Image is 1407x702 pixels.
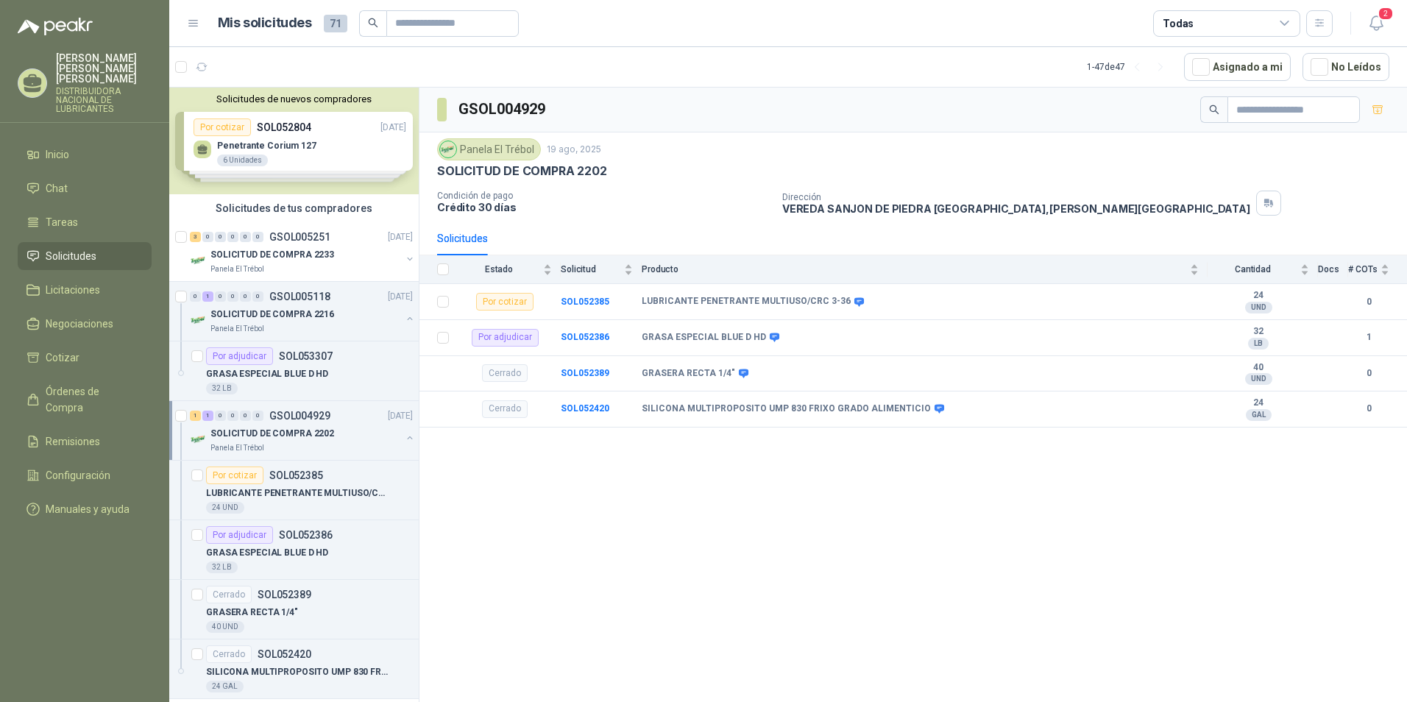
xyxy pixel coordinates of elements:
a: CerradoSOL052389GRASERA RECTA 1/4"40 UND [169,580,419,639]
p: [DATE] [388,409,413,423]
th: # COTs [1348,255,1407,284]
div: 3 [190,232,201,242]
p: Panela El Trébol [210,442,264,454]
div: 1 [202,411,213,421]
img: Company Logo [190,252,208,269]
button: No Leídos [1303,53,1389,81]
div: Solicitudes [437,230,488,247]
b: 24 [1208,290,1309,302]
div: 32 LB [206,561,238,573]
p: Dirección [782,192,1250,202]
span: Solicitud [561,264,621,274]
a: Por adjudicarSOL052386GRASA ESPECIAL BLUE D HD32 LB [169,520,419,580]
img: Company Logo [440,141,456,157]
p: Condición de pago [437,191,770,201]
button: Asignado a mi [1184,53,1291,81]
a: SOL052385 [561,297,609,307]
div: 0 [252,411,263,421]
a: Chat [18,174,152,202]
a: Negociaciones [18,310,152,338]
div: 24 UND [206,502,244,514]
div: 0 [227,411,238,421]
p: SILICONA MULTIPROPOSITO UMP 830 FRIXO GRADO ALIMENTICIO [206,665,389,679]
p: SOLICITUD DE COMPRA 2233 [210,248,334,262]
img: Logo peakr [18,18,93,35]
div: UND [1245,302,1272,313]
p: GSOL005118 [269,291,330,302]
p: GRASA ESPECIAL BLUE D HD [206,546,328,560]
span: # COTs [1348,264,1378,274]
b: 0 [1348,366,1389,380]
a: CerradoSOL052420SILICONA MULTIPROPOSITO UMP 830 FRIXO GRADO ALIMENTICIO24 GAL [169,639,419,699]
b: LUBRICANTE PENETRANTE MULTIUSO/CRC 3-36 [642,296,851,308]
p: LUBRICANTE PENETRANTE MULTIUSO/CRC 3-36 [206,486,389,500]
div: GAL [1246,409,1272,421]
span: Inicio [46,146,69,163]
div: LB [1248,338,1269,350]
div: 24 GAL [206,681,244,692]
th: Estado [458,255,561,284]
th: Solicitud [561,255,642,284]
a: 3 0 0 0 0 0 GSOL005251[DATE] Company LogoSOLICITUD DE COMPRA 2233Panela El Trébol [190,228,416,275]
a: Por adjudicarSOL053307GRASA ESPECIAL BLUE D HD32 LB [169,341,419,401]
div: 1 [202,291,213,302]
p: [PERSON_NAME] [PERSON_NAME] [PERSON_NAME] [56,53,152,84]
div: 0 [227,291,238,302]
p: SOL052385 [269,470,323,481]
th: Cantidad [1208,255,1318,284]
span: 71 [324,15,347,32]
span: Solicitudes [46,248,96,264]
span: Configuración [46,467,110,483]
span: Cotizar [46,350,79,366]
div: 0 [240,411,251,421]
div: Por adjudicar [472,329,539,347]
div: 0 [240,232,251,242]
span: Órdenes de Compra [46,383,138,416]
div: 32 LB [206,383,238,394]
img: Company Logo [190,430,208,448]
div: Solicitudes de nuevos compradoresPor cotizarSOL052804[DATE] Penetrante Corium 1276 UnidadesPor co... [169,88,419,194]
div: 1 [190,411,201,421]
div: 40 UND [206,621,244,633]
a: Remisiones [18,428,152,455]
button: 2 [1363,10,1389,37]
span: Producto [642,264,1187,274]
a: Tareas [18,208,152,236]
p: Panela El Trébol [210,323,264,335]
p: GRASERA RECTA 1/4" [206,606,298,620]
div: 0 [252,291,263,302]
b: GRASA ESPECIAL BLUE D HD [642,332,766,344]
a: Manuales y ayuda [18,495,152,523]
div: Cerrado [482,400,528,418]
span: Remisiones [46,433,100,450]
span: Chat [46,180,68,196]
p: [DATE] [388,290,413,304]
img: Company Logo [190,311,208,329]
div: UND [1245,373,1272,385]
span: Licitaciones [46,282,100,298]
p: Crédito 30 días [437,201,770,213]
div: Por cotizar [206,467,263,484]
a: Órdenes de Compra [18,377,152,422]
p: SOLICITUD DE COMPRA 2216 [210,308,334,322]
div: 0 [215,232,226,242]
div: 1 - 47 de 47 [1087,55,1172,79]
span: Manuales y ayuda [46,501,130,517]
b: 0 [1348,295,1389,309]
p: GSOL005251 [269,232,330,242]
th: Producto [642,255,1208,284]
div: 0 [215,291,226,302]
div: Cerrado [206,645,252,663]
div: Cerrado [482,364,528,382]
p: 19 ago, 2025 [547,143,601,157]
b: 32 [1208,326,1309,338]
b: 24 [1208,397,1309,409]
a: SOL052420 [561,403,609,414]
div: 0 [202,232,213,242]
b: SILICONA MULTIPROPOSITO UMP 830 FRIXO GRADO ALIMENTICIO [642,403,931,415]
a: SOL052386 [561,332,609,342]
div: Por adjudicar [206,526,273,544]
